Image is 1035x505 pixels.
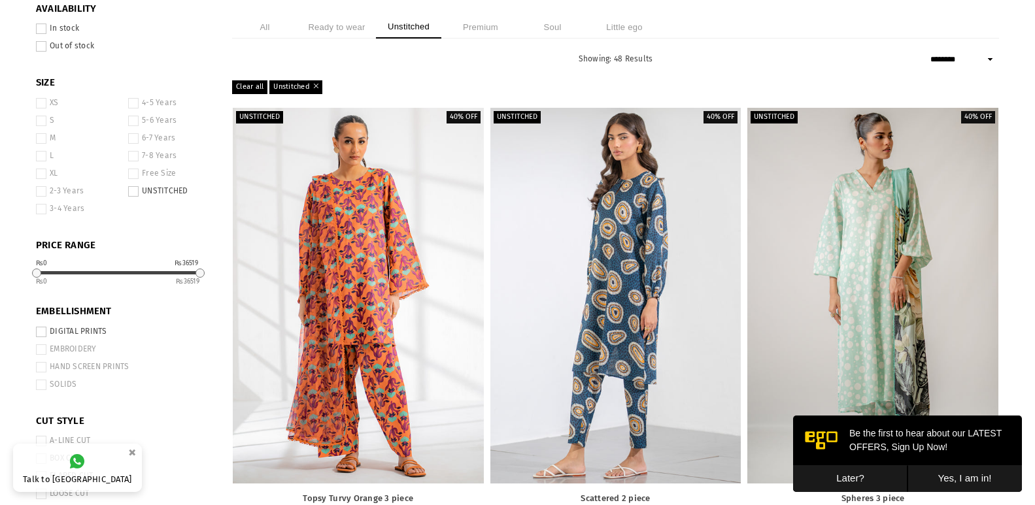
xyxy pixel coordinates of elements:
label: Out of stock [36,41,212,52]
span: Availability [36,3,212,16]
label: M [36,133,120,144]
label: Unstitched [236,111,283,123]
a: Scattered 2 piece [497,493,735,504]
span: Showing: 48 Results [579,54,653,63]
label: 40% off [961,111,995,123]
label: Unstitched [751,111,798,123]
label: XS [36,98,120,108]
a: Unstitched [269,80,322,93]
label: HAND SCREEN PRINTS [36,362,212,372]
label: L [36,151,120,161]
ins: 0 [36,278,48,285]
a: Spheres 3 piece [747,108,998,483]
ins: 36519 [176,278,199,285]
label: XL [36,169,120,179]
a: Topsy Turvy Orange 3 piece [233,108,484,483]
label: EMBROIDERY [36,344,212,355]
label: 7-8 Years [128,151,212,161]
label: 6-7 Years [128,133,212,144]
div: ₨36519 [175,260,198,267]
label: UNSTITCHED [128,186,212,197]
label: 40% off [704,111,738,123]
span: PRICE RANGE [36,239,212,252]
li: Premium [448,16,513,39]
label: 40% off [447,111,481,123]
label: Free Size [128,169,212,179]
iframe: webpush-onsite [793,415,1022,492]
button: × [124,442,140,463]
label: SOLIDS [36,380,212,390]
label: 2-3 Years [36,186,120,197]
a: Clear all [232,80,267,93]
a: Talk to [GEOGRAPHIC_DATA] [13,444,142,492]
li: Ready to wear [304,16,369,39]
span: EMBELLISHMENT [36,305,212,318]
label: LOOSE CUT [36,489,212,499]
label: 3-4 Years [36,204,120,214]
label: S [36,116,120,126]
li: All [232,16,297,39]
li: Unstitched [376,16,441,39]
li: Little ego [592,16,657,39]
label: 5-6 Years [128,116,212,126]
li: Soul [520,16,585,39]
span: SIZE [36,76,212,90]
label: Unstitched [494,111,541,123]
span: CUT STYLE [36,415,212,428]
div: ₨0 [36,260,48,267]
label: 4-5 Years [128,98,212,108]
a: Spheres 3 piece [754,493,992,504]
a: Topsy Turvy Orange 3 piece [239,493,477,504]
label: In stock [36,24,212,34]
label: DIGITAL PRINTS [36,327,212,337]
a: Scattered 2 piece [490,108,741,483]
label: A-LINE CUT [36,436,212,446]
